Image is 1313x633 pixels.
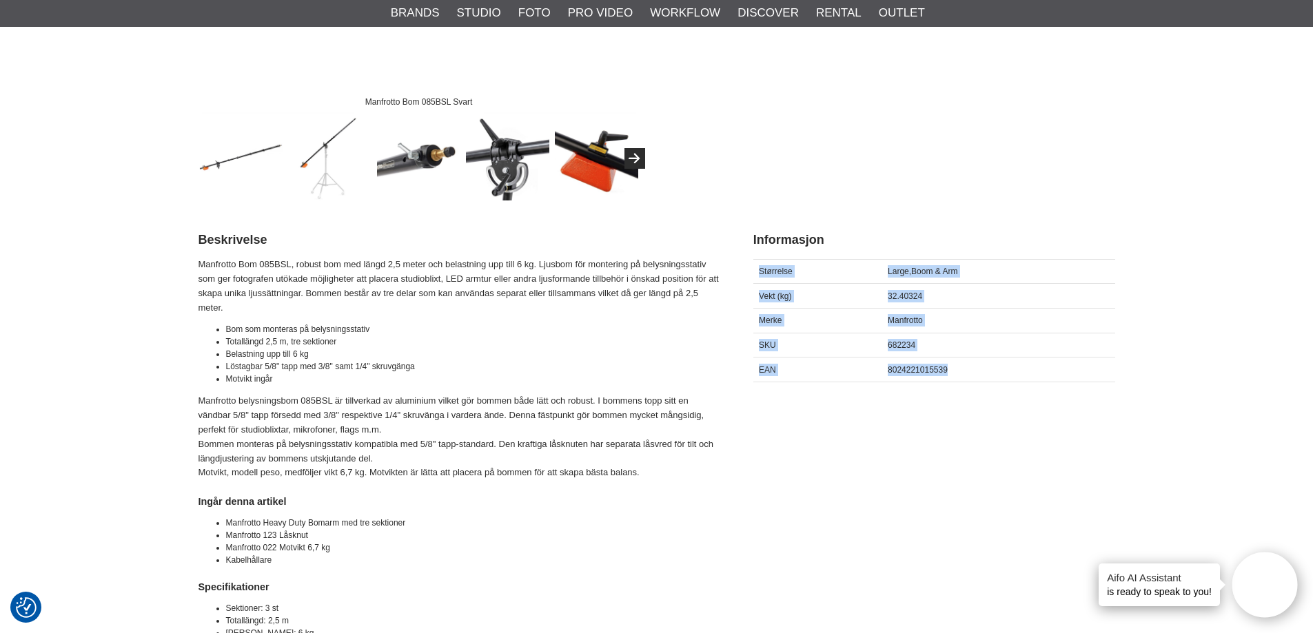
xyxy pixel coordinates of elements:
[16,595,37,620] button: Samtykkepreferanser
[759,267,793,276] span: Størrelse
[568,4,633,22] a: Pro Video
[466,117,549,200] img: Rejäl låsknut med separata vred
[879,4,925,22] a: Outlet
[16,597,37,618] img: Revisit consent button
[555,117,638,200] img: Motvikt ingår, enkel att placera
[354,90,484,114] div: Manfrotto Bom 085BSL Svart
[288,117,371,200] img: Bom för montering på stativ (stativ ingår ej)
[457,4,501,22] a: Studio
[226,517,719,529] li: Manfrotto Heavy Duty Bomarm med tre sektioner
[753,231,1115,249] h2: Informasjon
[759,340,776,350] span: SKU
[759,291,791,301] span: Vekt (kg)
[226,614,719,627] li: Totallängd: 2,5 m
[226,360,719,373] li: Löstagbar 5/8" tapp med 3/8" samt 1/4" skruvgänga
[199,394,719,480] p: Manfrotto belysningsbom 085BSL är tillverkad av aluminium vilket gör bommen både lätt och robust....
[226,373,719,385] li: Motvikt ingår
[226,335,719,348] li: Totallängd 2,5 m, tre sektioner
[518,4,551,22] a: Foto
[199,231,719,249] h2: Beskrivelse
[199,258,719,315] p: Manfrotto Bom 085BSL, robust bom med längd 2,5 meter och belastning upp till 6 kg. Ljusbom för mo...
[737,4,799,22] a: Discover
[226,541,719,554] li: Manfrotto 022 Motvikt 6,7 kg
[888,315,923,325] span: Manfrotto
[199,117,283,200] img: Manfrotto Bom 085BSL Svart
[199,580,719,594] h4: Specifikationer
[888,340,915,350] span: 682234
[226,348,719,360] li: Belastning upp till 6 kg
[759,365,776,375] span: EAN
[391,4,440,22] a: Brands
[816,4,862,22] a: Rental
[888,365,948,375] span: 8024221015539
[650,4,720,22] a: Workflow
[226,529,719,541] li: Manfrotto 123 Låsknut
[199,495,719,508] h4: Ingår denna artikel
[1107,570,1212,585] h4: Aifo AI Assistant
[888,291,922,301] span: 32.40324
[1099,563,1220,606] div: is ready to speak to you!
[888,267,957,276] span: Large,Boom & Arm
[624,148,645,169] button: Next
[226,554,719,566] li: Kabelhållare
[226,323,719,335] li: Bom som monteras på belysningsstativ
[759,315,782,325] span: Merke
[226,602,719,614] li: Sektioner: 3 st
[377,117,460,200] img: Vändbar 5/8" tapp med 3/8" och 1/4" gänga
